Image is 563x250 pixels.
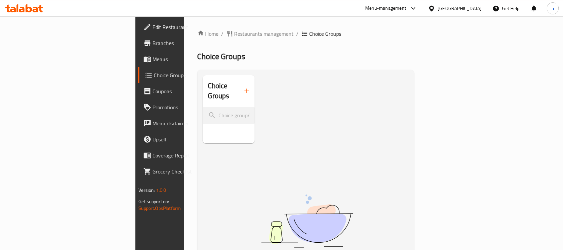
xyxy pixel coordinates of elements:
[203,107,255,124] input: search
[138,99,229,115] a: Promotions
[153,55,224,63] span: Menus
[138,131,229,147] a: Upsell
[139,204,181,213] a: Support.OpsPlatform
[153,23,224,31] span: Edit Restaurant
[153,87,224,95] span: Coupons
[138,51,229,67] a: Menus
[153,151,224,159] span: Coverage Report
[153,103,224,111] span: Promotions
[154,71,224,79] span: Choice Groups
[197,30,415,38] nav: breadcrumb
[138,19,229,35] a: Edit Restaurant
[153,39,224,47] span: Branches
[297,30,299,38] li: /
[153,135,224,143] span: Upsell
[156,186,166,195] span: 1.0.0
[226,30,294,38] a: Restaurants management
[153,167,224,175] span: Grocery Checklist
[139,186,155,195] span: Version:
[310,30,342,38] span: Choice Groups
[138,83,229,99] a: Coupons
[366,4,407,12] div: Menu-management
[234,30,294,38] span: Restaurants management
[138,163,229,179] a: Grocery Checklist
[552,5,554,12] span: a
[153,119,224,127] span: Menu disclaimer
[138,67,229,83] a: Choice Groups
[138,35,229,51] a: Branches
[139,197,169,206] span: Get support on:
[138,147,229,163] a: Coverage Report
[438,5,482,12] div: [GEOGRAPHIC_DATA]
[138,115,229,131] a: Menu disclaimer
